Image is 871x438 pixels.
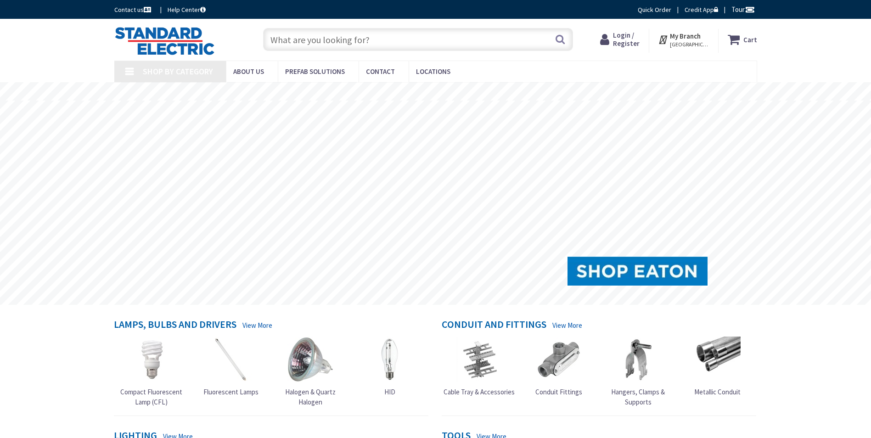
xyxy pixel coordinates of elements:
[728,31,757,48] a: Cart
[203,337,258,397] a: Fluorescent Lamps Fluorescent Lamps
[366,67,395,76] span: Contact
[203,387,258,396] span: Fluorescent Lamps
[285,387,336,406] span: Halogen & Quartz Halogen
[285,67,345,76] span: Prefab Solutions
[535,387,582,396] span: Conduit Fittings
[695,337,741,382] img: Metallic Conduit
[658,31,709,48] div: My Branch [GEOGRAPHIC_DATA], [GEOGRAPHIC_DATA]
[670,41,709,48] span: [GEOGRAPHIC_DATA], [GEOGRAPHIC_DATA]
[552,320,582,330] a: View More
[129,337,174,382] img: Compact Fluorescent Lamp (CFL)
[731,5,755,14] span: Tour
[694,387,741,396] span: Metallic Conduit
[536,337,582,382] img: Conduit Fittings
[143,66,213,77] span: Shop By Category
[273,337,348,407] a: Halogen & Quartz Halogen Halogen & Quartz Halogen
[600,31,640,48] a: Login / Register
[208,337,254,382] img: Fluorescent Lamps
[611,387,665,406] span: Hangers, Clamps & Supports
[120,387,182,406] span: Compact Fluorescent Lamp (CFL)
[384,387,395,396] span: HID
[168,5,206,14] a: Help Center
[242,320,272,330] a: View More
[114,5,153,14] a: Contact us
[442,319,546,332] h4: Conduit and Fittings
[291,87,601,97] rs-layer: [MEDICAL_DATA]: Our Commitment to Our Employees and Customers
[456,337,502,382] img: Cable Tray & Accessories
[694,337,741,397] a: Metallic Conduit Metallic Conduit
[367,337,413,382] img: HID
[114,337,189,407] a: Compact Fluorescent Lamp (CFL) Compact Fluorescent Lamp (CFL)
[670,32,701,40] strong: My Branch
[367,337,413,397] a: HID HID
[685,5,718,14] a: Credit App
[233,67,264,76] span: About Us
[613,31,640,48] span: Login / Register
[444,337,515,397] a: Cable Tray & Accessories Cable Tray & Accessories
[416,67,450,76] span: Locations
[444,387,515,396] span: Cable Tray & Accessories
[615,337,661,382] img: Hangers, Clamps & Supports
[114,27,215,55] img: Standard Electric
[638,5,671,14] a: Quick Order
[601,337,676,407] a: Hangers, Clamps & Supports Hangers, Clamps & Supports
[743,31,757,48] strong: Cart
[114,319,236,332] h4: Lamps, Bulbs and Drivers
[535,337,582,397] a: Conduit Fittings Conduit Fittings
[263,28,573,51] input: What are you looking for?
[287,337,333,382] img: Halogen & Quartz Halogen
